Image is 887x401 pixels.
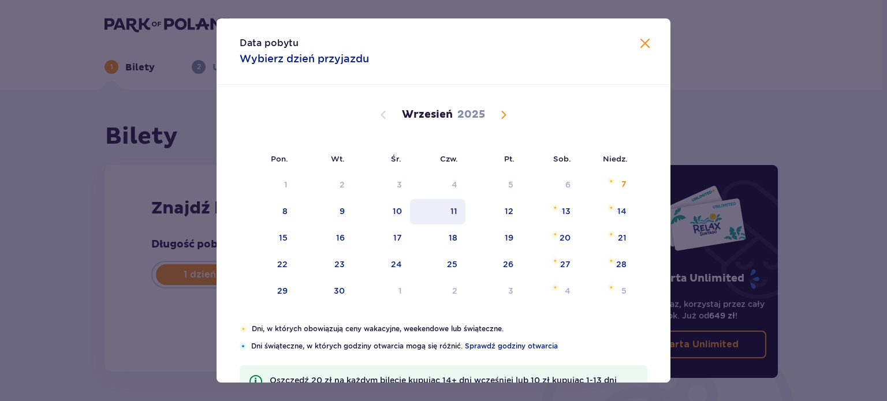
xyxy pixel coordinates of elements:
[521,226,579,251] td: sobota, 20 września 2025
[240,252,296,278] td: poniedziałek, 22 września 2025
[397,179,402,190] div: 3
[296,173,353,198] td: Not available. wtorek, 2 września 2025
[398,285,402,297] div: 1
[452,285,457,297] div: 2
[340,179,345,190] div: 2
[353,199,410,224] td: środa, 10 września 2025
[521,279,579,304] td: sobota, 4 października 2025
[447,258,457,270] div: 25
[505,205,513,217] div: 12
[521,199,579,224] td: sobota, 13 września 2025
[217,85,670,324] div: Calendar
[565,285,571,297] div: 4
[465,279,521,304] td: piątek, 3 października 2025
[353,252,410,278] td: środa, 24 września 2025
[393,232,402,243] div: 17
[465,199,521,224] td: piątek, 12 września 2025
[334,258,345,270] div: 23
[450,205,457,217] div: 11
[334,285,345,297] div: 30
[336,232,345,243] div: 16
[277,258,288,270] div: 22
[284,179,288,190] div: 1
[353,173,410,198] td: Not available. środa, 3 września 2025
[505,232,513,243] div: 19
[521,252,579,278] td: sobota, 27 września 2025
[452,179,457,190] div: 4
[465,341,558,351] a: Sprawdź godziny otwarcia
[391,258,402,270] div: 24
[279,232,288,243] div: 15
[465,173,521,198] td: Not available. piątek, 5 września 2025
[562,205,571,217] div: 13
[449,232,457,243] div: 18
[410,226,466,251] td: czwartek, 18 września 2025
[296,252,353,278] td: wtorek, 23 września 2025
[465,226,521,251] td: piątek, 19 września 2025
[508,179,513,190] div: 5
[410,173,466,198] td: Not available. czwartek, 4 września 2025
[353,226,410,251] td: środa, 17 września 2025
[465,252,521,278] td: piątek, 26 września 2025
[240,199,296,224] td: poniedziałek, 8 września 2025
[240,226,296,251] td: poniedziałek, 15 września 2025
[240,279,296,304] td: poniedziałek, 29 września 2025
[579,226,635,251] td: niedziela, 21 września 2025
[503,258,513,270] div: 26
[579,279,635,304] td: niedziela, 5 października 2025
[277,285,288,297] div: 29
[560,258,571,270] div: 27
[410,279,466,304] td: czwartek, 2 października 2025
[521,173,579,198] td: Not available. sobota, 6 września 2025
[410,252,466,278] td: czwartek, 25 września 2025
[508,285,513,297] div: 3
[560,232,571,243] div: 20
[251,341,647,351] p: Dni świąteczne, w których godziny otwarcia mogą się różnić.
[340,205,345,217] div: 9
[282,205,288,217] div: 8
[296,199,353,224] td: wtorek, 9 września 2025
[410,199,466,224] td: czwartek, 11 września 2025
[579,252,635,278] td: niedziela, 28 września 2025
[252,324,647,334] p: Dni, w których obowiązują ceny wakacyjne, weekendowe lub świąteczne.
[579,199,635,224] td: niedziela, 14 września 2025
[565,179,571,190] div: 6
[393,205,402,217] div: 10
[296,279,353,304] td: wtorek, 30 września 2025
[296,226,353,251] td: wtorek, 16 września 2025
[579,173,635,198] td: niedziela, 7 września 2025
[240,173,296,198] td: Not available. poniedziałek, 1 września 2025
[353,279,410,304] td: środa, 1 października 2025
